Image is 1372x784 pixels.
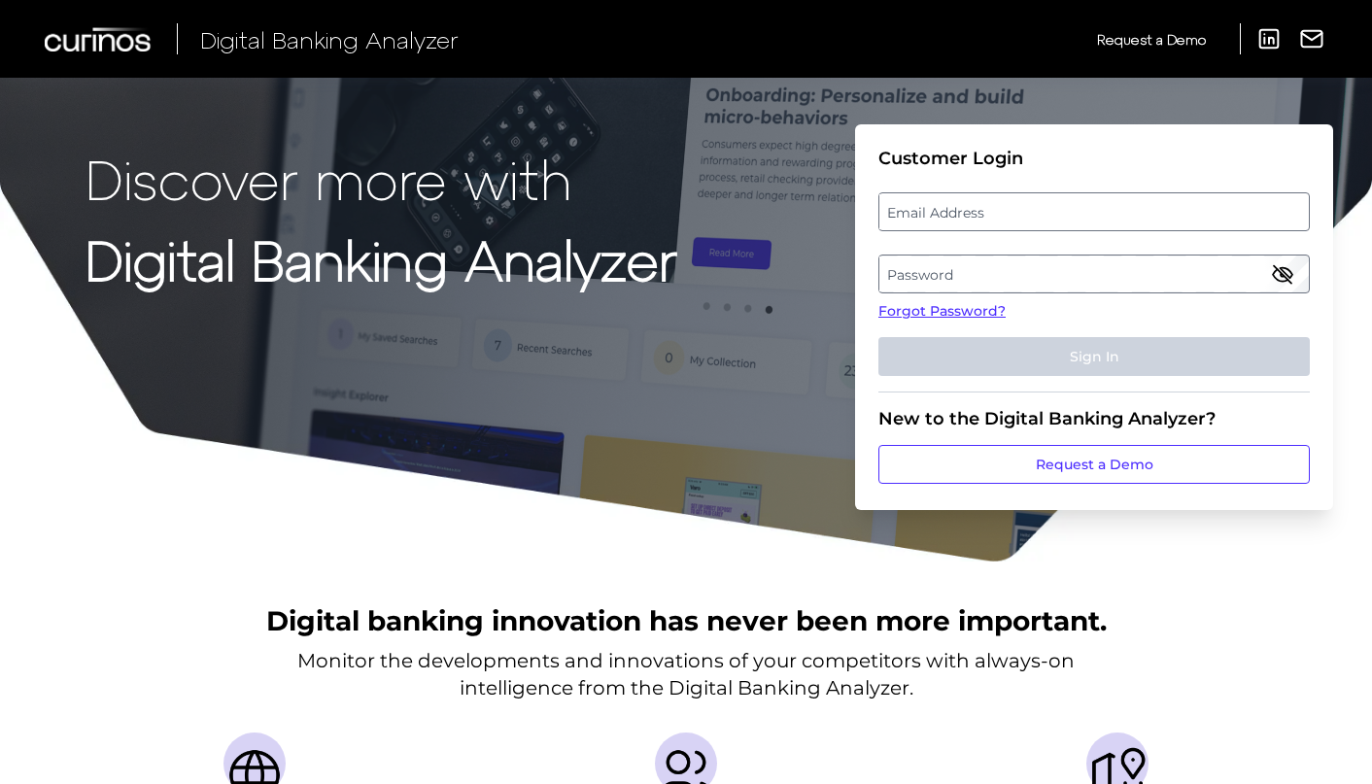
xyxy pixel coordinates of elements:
span: Digital Banking Analyzer [200,25,459,53]
button: Sign In [878,337,1310,376]
label: Email Address [879,194,1308,229]
label: Password [879,256,1308,291]
div: New to the Digital Banking Analyzer? [878,408,1310,429]
span: Request a Demo [1097,31,1206,48]
strong: Digital Banking Analyzer [86,226,677,291]
a: Request a Demo [1097,23,1206,55]
img: Curinos [45,27,154,51]
div: Customer Login [878,148,1310,169]
a: Request a Demo [878,445,1310,484]
p: Discover more with [86,148,677,209]
p: Monitor the developments and innovations of your competitors with always-on intelligence from the... [297,647,1075,701]
h2: Digital banking innovation has never been more important. [266,602,1107,639]
a: Forgot Password? [878,301,1310,322]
